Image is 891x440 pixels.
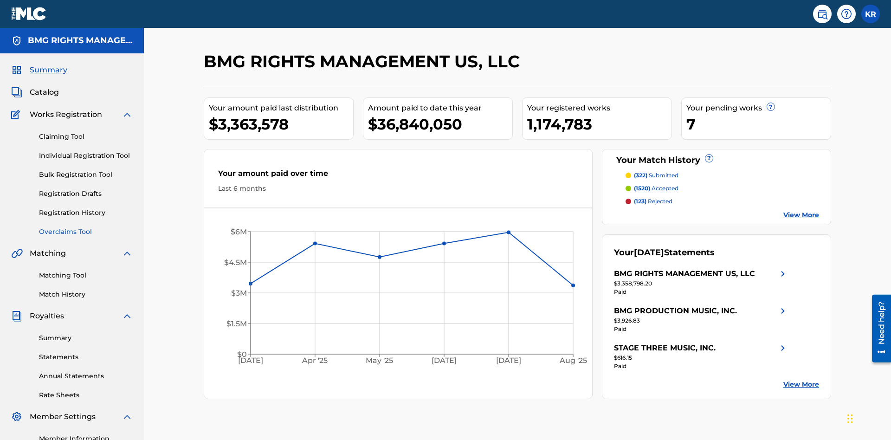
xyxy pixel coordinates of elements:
[527,103,671,114] div: Your registered works
[614,154,820,167] div: Your Match History
[634,172,647,179] span: (322)
[224,258,247,267] tspan: $4.5M
[39,227,133,237] a: Overclaims Tool
[122,411,133,422] img: expand
[614,305,737,317] div: BMG PRODUCTION MUSIC, INC.
[39,352,133,362] a: Statements
[11,65,22,76] img: Summary
[686,114,831,135] div: 7
[231,289,247,298] tspan: $3M
[686,103,831,114] div: Your pending works
[614,305,788,333] a: BMG PRODUCTION MUSIC, INC.right chevron icon$3,926.83Paid
[783,210,819,220] a: View More
[218,168,578,184] div: Your amount paid over time
[813,5,832,23] a: Public Search
[11,248,23,259] img: Matching
[30,248,66,259] span: Matching
[39,290,133,299] a: Match History
[614,362,788,370] div: Paid
[11,65,67,76] a: SummarySummary
[39,189,133,199] a: Registration Drafts
[28,35,133,46] h5: BMG RIGHTS MANAGEMENT US, LLC
[614,246,715,259] div: Your Statements
[366,356,394,365] tspan: May '25
[302,356,328,365] tspan: Apr '25
[614,354,788,362] div: $616.15
[614,268,755,279] div: BMG RIGHTS MANAGEMENT US, LLC
[614,279,788,288] div: $3,358,798.20
[817,8,828,19] img: search
[30,109,102,120] span: Works Registration
[11,411,22,422] img: Member Settings
[11,109,23,120] img: Works Registration
[11,35,22,46] img: Accounts
[634,197,672,206] p: rejected
[777,343,788,354] img: right chevron icon
[845,395,891,440] iframe: Chat Widget
[559,356,587,365] tspan: Aug '25
[122,109,133,120] img: expand
[11,87,22,98] img: Catalog
[865,291,891,367] iframe: Resource Center
[496,356,521,365] tspan: [DATE]
[122,311,133,322] img: expand
[231,227,247,236] tspan: $6M
[634,171,678,180] p: submitted
[847,405,853,433] div: Drag
[39,208,133,218] a: Registration History
[238,356,263,365] tspan: [DATE]
[861,5,880,23] div: User Menu
[39,390,133,400] a: Rate Sheets
[39,170,133,180] a: Bulk Registration Tool
[614,288,788,296] div: Paid
[634,247,664,258] span: [DATE]
[11,311,22,322] img: Royalties
[527,114,671,135] div: 1,174,783
[11,7,47,20] img: MLC Logo
[209,103,353,114] div: Your amount paid last distribution
[634,185,650,192] span: (1520)
[368,103,512,114] div: Amount paid to date this year
[226,319,247,328] tspan: $1.5M
[39,271,133,280] a: Matching Tool
[783,380,819,389] a: View More
[614,343,788,370] a: STAGE THREE MUSIC, INC.right chevron icon$616.15Paid
[368,114,512,135] div: $36,840,050
[705,155,713,162] span: ?
[614,268,788,296] a: BMG RIGHTS MANAGEMENT US, LLCright chevron icon$3,358,798.20Paid
[204,51,524,72] h2: BMG RIGHTS MANAGEMENT US, LLC
[30,87,59,98] span: Catalog
[30,311,64,322] span: Royalties
[626,197,820,206] a: (123) rejected
[614,317,788,325] div: $3,926.83
[634,198,646,205] span: (123)
[209,114,353,135] div: $3,363,578
[39,333,133,343] a: Summary
[218,184,578,194] div: Last 6 months
[634,184,678,193] p: accepted
[39,132,133,142] a: Claiming Tool
[614,325,788,333] div: Paid
[30,65,67,76] span: Summary
[626,171,820,180] a: (322) submitted
[11,87,59,98] a: CatalogCatalog
[614,343,716,354] div: STAGE THREE MUSIC, INC.
[626,184,820,193] a: (1520) accepted
[837,5,856,23] div: Help
[122,248,133,259] img: expand
[777,268,788,279] img: right chevron icon
[30,411,96,422] span: Member Settings
[841,8,852,19] img: help
[777,305,788,317] img: right chevron icon
[237,350,247,359] tspan: $0
[432,356,457,365] tspan: [DATE]
[39,371,133,381] a: Annual Statements
[39,151,133,161] a: Individual Registration Tool
[767,103,775,110] span: ?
